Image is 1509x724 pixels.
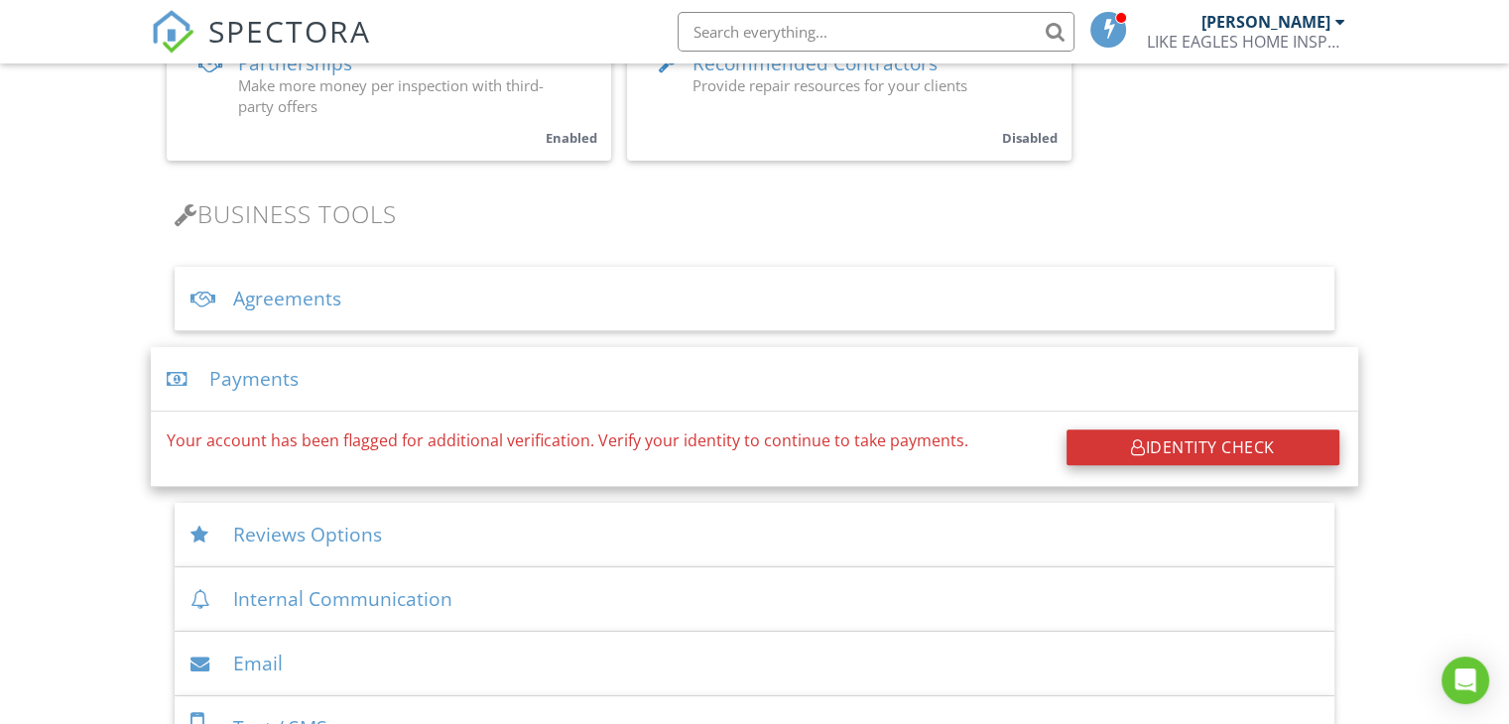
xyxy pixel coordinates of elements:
[1147,32,1345,52] div: LIKE EAGLES HOME INSPECTIONS
[175,567,1334,632] div: Internal Communication
[546,129,597,147] small: Enabled
[238,75,544,116] span: Make more money per inspection with third-party offers
[1067,429,1339,465] div: Identity Check
[1442,657,1489,704] div: Open Intercom Messenger
[1201,12,1330,32] div: [PERSON_NAME]
[151,27,371,68] a: SPECTORA
[151,347,1358,412] div: Payments
[627,34,1071,161] a: Recommended Contractors Provide repair resources for your clients Disabled
[208,10,371,52] span: SPECTORA
[167,34,611,161] a: Partnerships Make more money per inspection with third-party offers Enabled
[155,429,1055,451] div: Your account has been flagged for additional verification. Verify your identity to continue to ta...
[175,267,1334,331] div: Agreements
[175,200,1334,227] h3: Business Tools
[1002,129,1058,147] small: Disabled
[151,10,194,54] img: The Best Home Inspection Software - Spectora
[175,632,1334,696] div: Email
[175,503,1334,567] div: Reviews Options
[678,12,1074,52] input: Search everything...
[692,75,967,95] span: Provide repair resources for your clients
